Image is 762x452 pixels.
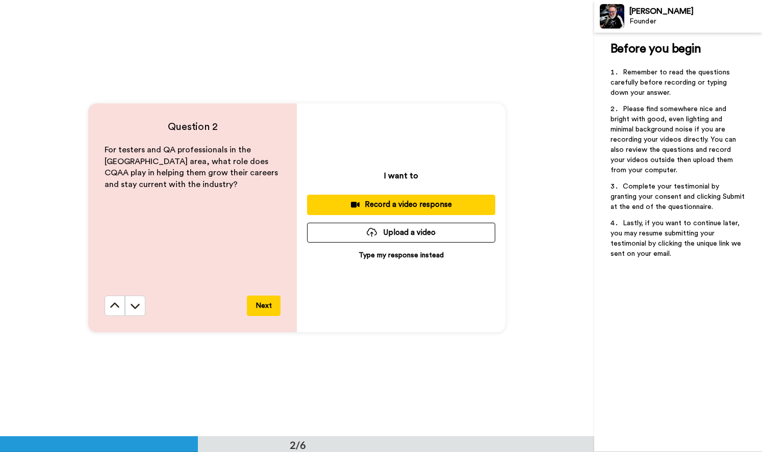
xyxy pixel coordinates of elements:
div: [PERSON_NAME] [629,7,761,16]
span: Please find somewhere nice and bright with good, even lighting and minimal background noise if yo... [611,105,738,174]
span: Remember to read the questions carefully before recording or typing down your answer. [611,69,732,96]
div: Record a video response [315,199,487,210]
button: Next [247,296,281,316]
span: For testers and QA professionals in the [GEOGRAPHIC_DATA] area, what role does CQAA play in helpi... [105,146,280,189]
button: Upload a video [307,223,495,243]
h4: Question 2 [105,120,281,134]
p: I want to [384,170,418,182]
p: Type my response instead [359,250,444,260]
div: Founder [629,17,761,26]
img: Profile Image [600,4,624,29]
button: Record a video response [307,195,495,215]
span: Complete your testimonial by granting your consent and clicking Submit at the end of the question... [611,183,747,210]
span: Lastly, if you want to continue later, you may resume submitting your testimonial by clicking the... [611,220,743,257]
div: 2/6 [273,438,322,452]
span: Before you begin [611,43,701,55]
